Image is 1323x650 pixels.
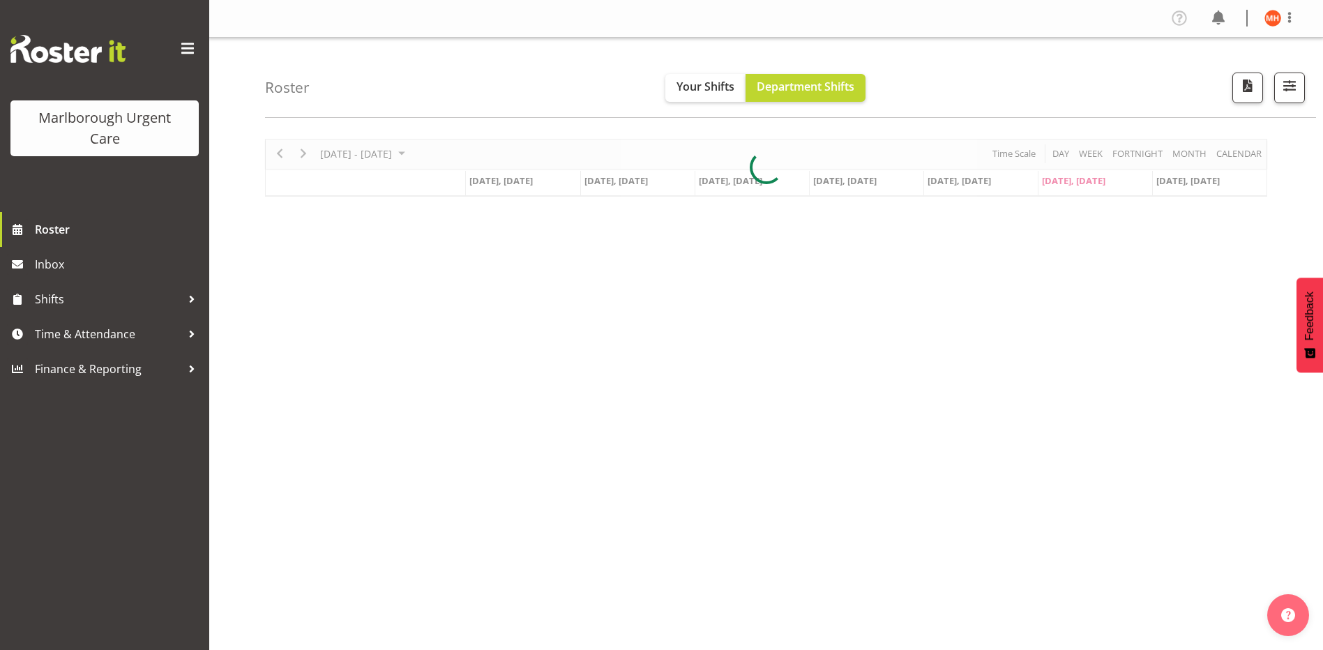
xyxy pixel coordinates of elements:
[35,289,181,310] span: Shifts
[757,79,854,94] span: Department Shifts
[35,324,181,345] span: Time & Attendance
[35,219,202,240] span: Roster
[1296,278,1323,372] button: Feedback - Show survey
[746,74,865,102] button: Department Shifts
[24,107,185,149] div: Marlborough Urgent Care
[1232,73,1263,103] button: Download a PDF of the roster according to the set date range.
[676,79,734,94] span: Your Shifts
[35,254,202,275] span: Inbox
[665,74,746,102] button: Your Shifts
[265,80,310,96] h4: Roster
[1264,10,1281,27] img: margret-hall11842.jpg
[1281,608,1295,622] img: help-xxl-2.png
[35,358,181,379] span: Finance & Reporting
[1274,73,1305,103] button: Filter Shifts
[1303,292,1316,340] span: Feedback
[10,35,126,63] img: Rosterit website logo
